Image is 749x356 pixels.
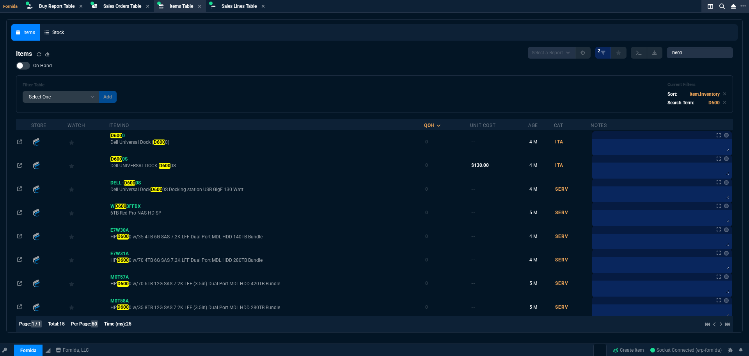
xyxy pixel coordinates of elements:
a: msbcCompanyName [53,347,91,354]
code: item.Inventory [690,91,720,97]
td: 4 M [528,154,554,177]
span: ITA [555,139,563,145]
span: ITA [555,163,563,168]
span: SERV [555,234,568,239]
span: 25 [126,322,131,327]
span: -- [471,139,475,145]
nx-icon: Close Tab [146,4,149,10]
span: Socket Connected (erp-fornida) [650,347,722,353]
nx-icon: Open In Opposite Panel [17,186,22,192]
nx-icon: Split Panels [705,2,716,11]
nx-icon: Open In Opposite Panel [17,257,22,263]
a: Items [11,24,40,41]
p: Search Term: [667,99,694,106]
mark: D600 [117,258,129,263]
span: 1 / 1 [31,321,42,328]
span: DELL- 0S [110,180,141,186]
span: -- [471,186,475,192]
td: 4 M [528,248,554,272]
nx-icon: Open In Opposite Panel [17,210,22,215]
span: Page: [19,322,31,327]
div: Add to Watchlist [69,254,108,265]
td: HP D6000 w/35 4TB 6G SAS 7.2K LFF Dual Port MDL HDD 140TB Bundle [109,224,424,248]
nx-icon: Open In Opposite Panel [17,304,22,310]
mark: D600 [117,234,129,239]
h6: Filter Table [23,82,117,88]
nx-icon: Open New Tab [740,2,746,10]
td: 5 M [528,201,554,224]
span: Dell Universal Dock ( 0) [110,139,423,145]
span: E7W30A [110,227,129,233]
span: 0S [110,156,128,162]
span: Buy Report Table [39,4,75,9]
nx-icon: Close Tab [79,4,83,10]
div: Notes [591,122,607,129]
div: Add to Watchlist [69,302,108,313]
div: Add to Watchlist [69,278,108,289]
span: Per Page: [71,322,91,327]
span: 6TB Red Pro NAS HD SP [110,210,423,216]
div: Store [31,122,46,129]
span: -- [471,281,475,286]
span: 50 [91,321,98,328]
span: E7W31A [110,251,129,256]
nx-icon: Close Workbench [728,2,739,11]
td: 5 M [528,272,554,295]
span: 0 [425,210,428,215]
span: HP 0 w/35 4TB 6G SAS 7.2K LFF Dual Port MDL HDD 140TB Bundle [110,234,423,240]
span: 0 [425,281,428,286]
span: 0 [425,257,428,263]
span: 0 [425,139,428,145]
td: Dell Universal Dock (D6000) [109,130,424,154]
div: Add to Watchlist [69,160,108,171]
a: TGIiqOP962aw2Qm-AAFw [650,347,722,354]
h6: Current Filters [667,82,726,88]
span: Fornida [3,4,21,9]
span: -- [471,304,475,310]
td: 4 M [528,224,554,248]
a: Create Item [610,344,647,356]
nx-icon: Close Tab [261,4,265,10]
span: SERV [555,304,568,310]
span: HP 0 w/70 6TB 12G SAS 7.2K LFF (3.5in) Dual Port MDL HDD 420TB Bundle [110,281,423,287]
td: Dell UNIVERSAL DOCK-D6000S [109,154,424,177]
input: Search [667,47,733,58]
span: 0 [425,304,428,310]
p: Sort: [667,91,677,98]
span: 0 [425,186,428,192]
h4: Items [16,49,32,59]
div: Unit Cost [470,122,495,129]
mark: D600 [117,281,129,286]
span: SERV [555,281,568,286]
div: Age [528,122,538,129]
span: HP 0 w/35 8TB 12G SAS 7.2K LFF (3.5in) Dual Port MDL HDD 280TB Bundle [110,304,423,311]
span: Dell UNIVERSAL DOCK- 0S [110,163,423,169]
span: HP 0 w/70 4TB 6G SAS 7.2K LFF Dual Port MDL HDD 280TB Bundle [110,257,423,263]
span: -- [471,210,475,215]
span: On Hand [33,63,52,69]
div: QOH [424,122,434,129]
div: Add to Watchlist [69,231,108,242]
td: Dell Universal Dock D6000S Docking station USB GigE 130 Watt [109,177,424,201]
span: Sales Orders Table [103,4,141,9]
span: M0T57A [110,274,129,280]
span: -- [471,234,475,239]
span: 0 [110,133,125,138]
td: 4 M [528,130,554,154]
code: D600 [708,100,720,106]
td: 6TB Red Pro NAS HD SP [109,201,424,224]
mark: D600 [151,187,162,192]
span: $130.00 [471,163,489,168]
a: Stock [40,24,69,41]
mark: D600 [117,304,129,310]
mark: D600 [115,204,126,209]
span: Time (ms): [104,322,126,327]
span: W 3FFBX [110,204,141,209]
span: M0T58A [110,298,129,304]
nx-icon: Open In Opposite Panel [17,163,22,168]
td: HP D6000 w/70 4TB 6G SAS 7.2K LFF Dual Port MDL HDD 280TB Bundle [109,248,424,272]
mark: D600 [153,140,165,145]
nx-icon: Open In Opposite Panel [17,281,22,286]
span: Items Table [170,4,193,9]
span: Total: [48,322,59,327]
